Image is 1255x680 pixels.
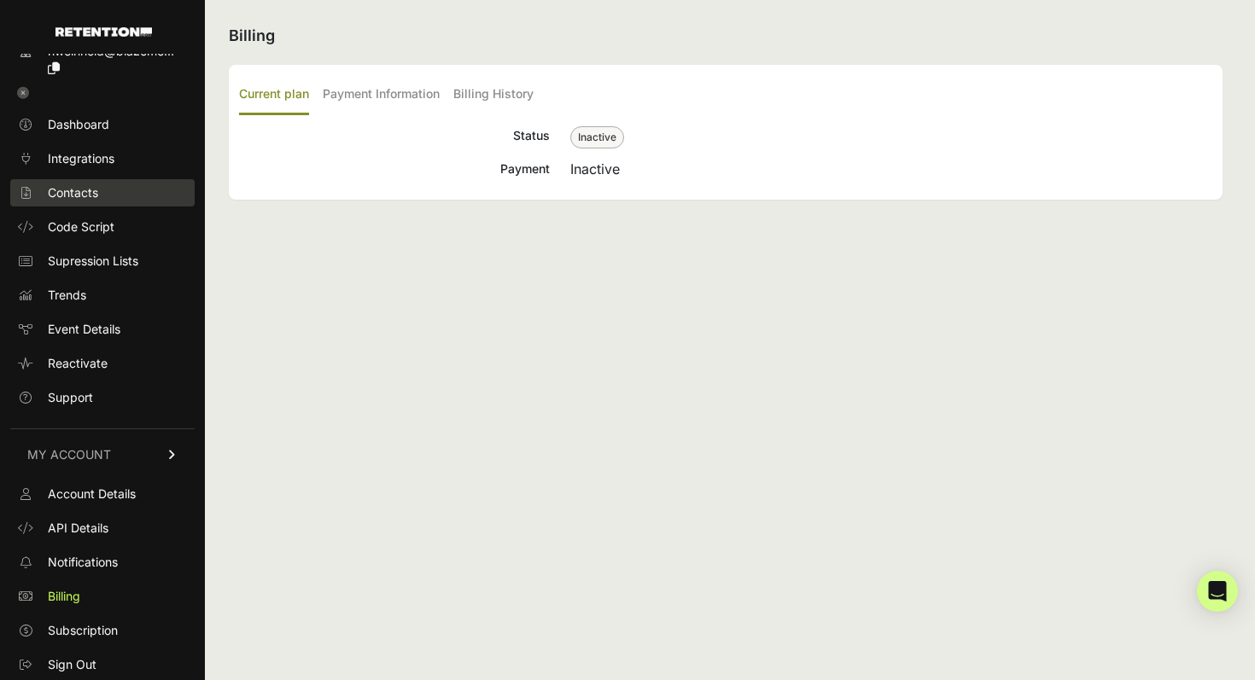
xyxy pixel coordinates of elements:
div: Inactive [570,159,1212,179]
span: Contacts [48,184,98,201]
span: Subscription [48,622,118,639]
label: Payment Information [323,75,440,115]
a: Trends [10,282,195,309]
a: API Details [10,514,195,542]
span: Code Script [48,218,114,235]
a: Supression Lists [10,247,195,275]
label: Billing History [453,75,534,115]
a: Event Details [10,316,195,343]
a: Support [10,384,195,411]
span: Dashboard [48,116,109,133]
a: Notifications [10,549,195,576]
div: Payment [239,159,550,179]
span: API Details [48,520,108,537]
span: Reactivate [48,355,108,372]
span: Notifications [48,554,118,571]
a: Code Script [10,213,195,241]
div: Open Intercom Messenger [1197,571,1238,612]
a: Reactivate [10,350,195,377]
a: Dashboard [10,111,195,138]
span: Inactive [570,126,624,148]
span: Event Details [48,321,120,338]
span: Integrations [48,150,114,167]
a: MY ACCOUNT [10,428,195,480]
label: Current plan [239,75,309,115]
a: Integrations [10,145,195,172]
span: Account Details [48,485,136,503]
div: Status [239,125,550,148]
img: Retention.com [55,27,152,37]
a: Billing [10,583,195,610]
a: Contacts [10,179,195,206]
span: Trends [48,287,86,304]
span: MY ACCOUNT [27,446,111,463]
a: Sign Out [10,651,195,678]
a: Account Details [10,480,195,508]
span: Support [48,389,93,406]
span: Sign Out [48,656,96,673]
h2: Billing [229,24,1223,48]
span: Billing [48,588,80,605]
a: Subscription [10,617,195,644]
span: Supression Lists [48,253,138,270]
